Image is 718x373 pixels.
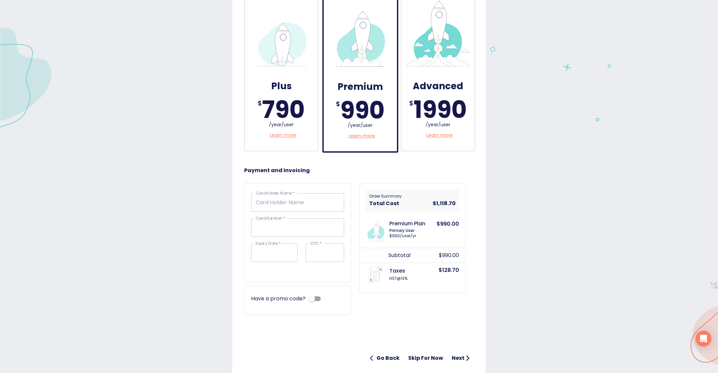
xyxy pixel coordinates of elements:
[367,266,384,283] img: taxes.svg
[271,80,292,93] h5: Plus
[439,266,459,283] p: $128.70
[369,193,402,199] p: Order Summary
[349,132,375,139] a: Learn more
[389,228,443,233] p: Primary User
[389,220,443,227] p: Premium Plan
[389,233,443,239] p: $ 990 /user/ yr
[365,218,387,241] img: Premium.svg
[251,295,306,303] p: Have a promo code?
[367,352,402,365] button: Go Back
[426,132,453,139] a: Learn more
[388,251,442,259] p: Subtotal
[696,331,711,347] div: Open Intercom Messenger
[389,276,443,281] p: HST @ 13 %
[405,0,471,66] img: Advanced.svg
[336,99,340,122] div: $
[437,220,459,241] p: $990.00
[256,249,293,255] iframe: Secure expiration date input frame
[327,1,393,67] img: Premium.svg
[408,354,443,363] h6: Skip for now
[338,81,383,93] h5: Premium
[369,199,399,208] h6: Total Cost
[406,352,446,365] button: Skip for now
[409,98,413,121] div: $
[251,193,344,212] input: Card Holder Name
[244,166,474,175] h6: Payment and Invoicing
[439,251,459,259] p: $990.00
[258,98,262,121] div: $
[310,249,340,255] iframe: Secure CVC input frame
[452,354,465,363] h6: Next
[248,0,314,66] img: Plus.svg
[413,80,463,93] h5: Advanced
[433,199,456,208] h6: $1,118.70
[376,354,400,363] h6: Go Back
[449,352,474,365] button: Next
[270,132,296,139] a: Learn more
[256,224,340,230] iframe: Secure card number input frame
[389,268,443,274] p: Taxes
